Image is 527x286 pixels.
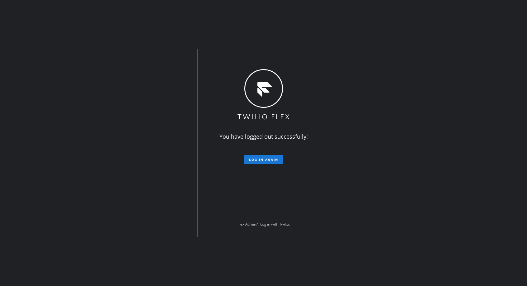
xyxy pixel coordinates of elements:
span: Log in again [249,157,278,162]
a: Log in with Twilio. [260,222,290,227]
button: Log in again [244,155,283,164]
span: You have logged out successfully! [219,133,308,140]
span: Flex Admin? [237,222,258,227]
